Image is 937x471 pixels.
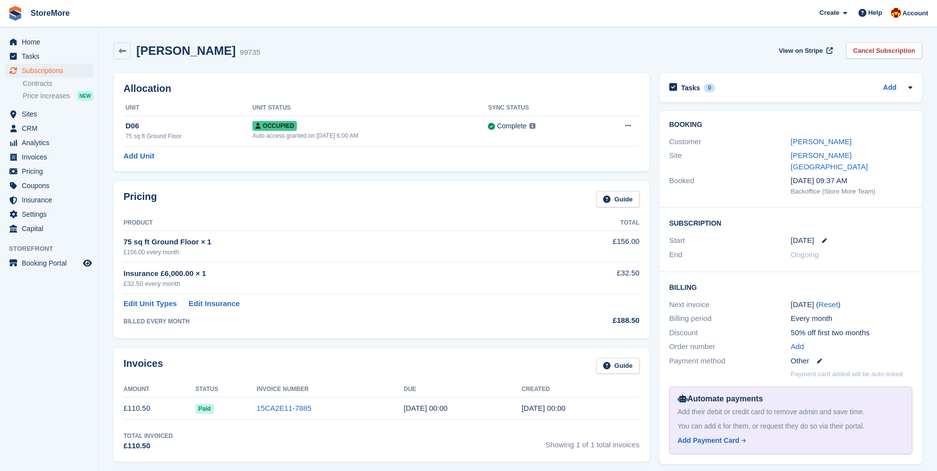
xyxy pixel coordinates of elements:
td: £32.50 [543,262,640,294]
a: menu [5,35,93,49]
a: menu [5,107,93,121]
div: [DATE] ( ) [791,299,912,311]
h2: [PERSON_NAME] [136,44,236,57]
div: 0 [704,83,715,92]
div: Customer [669,136,791,148]
th: Amount [123,382,196,397]
span: Account [902,8,928,18]
span: Price increases [23,91,70,101]
a: 15CA2E11-7885 [257,404,312,412]
a: View on Stripe [775,42,835,59]
div: 99735 [240,47,260,58]
a: menu [5,64,93,78]
span: Showing 1 of 1 total invoices [546,432,640,452]
div: Billing period [669,313,791,324]
a: Add [883,82,896,94]
th: Unit [123,100,252,116]
span: Tasks [22,49,81,63]
a: Contracts [23,79,93,88]
div: Discount [669,327,791,339]
td: £110.50 [123,397,196,420]
span: Coupons [22,179,81,193]
th: Due [404,382,522,397]
div: [DATE] 09:37 AM [791,175,912,187]
div: Site [669,150,791,172]
div: Start [669,235,791,246]
th: Sync Status [488,100,593,116]
div: Payment method [669,355,791,367]
time: 2025-08-28 23:00:05 UTC [522,404,566,412]
img: Store More Team [891,8,901,18]
p: Payment card added will be auto-linked [791,369,903,379]
a: menu [5,193,93,207]
a: Edit Insurance [189,298,240,310]
img: stora-icon-8386f47178a22dfd0bd8f6a31ec36ba5ce8667c1dd55bd0f319d3a0aa187defe.svg [8,6,23,21]
div: Booked [669,175,791,196]
a: StoreMore [27,5,74,21]
span: Subscriptions [22,64,81,78]
a: Preview store [81,257,93,269]
a: menu [5,49,93,63]
a: menu [5,150,93,164]
span: Ongoing [791,250,819,259]
span: Capital [22,222,81,235]
a: menu [5,121,93,135]
div: Total Invoiced [123,432,173,440]
span: Occupied [252,121,297,131]
div: Add their debit or credit card to remove admin and save time. [678,407,904,417]
th: Invoice Number [257,382,404,397]
div: Backoffice (Store More Team) [791,187,912,196]
div: Next invoice [669,299,791,311]
h2: Booking [669,121,912,129]
div: End [669,249,791,261]
span: Paid [196,404,214,414]
span: Pricing [22,164,81,178]
span: Analytics [22,136,81,150]
span: Create [819,8,839,18]
h2: Allocation [123,83,640,94]
a: menu [5,179,93,193]
a: Edit Unit Types [123,298,177,310]
h2: Tasks [681,83,700,92]
span: View on Stripe [779,46,823,56]
div: Automate payments [678,393,904,405]
time: 2025-08-28 23:00:00 UTC [791,235,814,246]
a: Price increases NEW [23,90,93,101]
a: [PERSON_NAME][GEOGRAPHIC_DATA] [791,151,868,171]
span: Sites [22,107,81,121]
a: Cancel Subscription [846,42,922,59]
td: £156.00 [543,231,640,262]
div: £110.50 [123,440,173,452]
span: Invoices [22,150,81,164]
div: £188.50 [543,315,640,326]
div: £156.00 every month [123,248,543,257]
time: 2025-08-29 23:00:00 UTC [404,404,448,412]
div: Complete [497,121,527,131]
h2: Billing [669,282,912,292]
span: Help [868,8,882,18]
a: [PERSON_NAME] [791,137,852,146]
th: Total [543,215,640,231]
div: £32.50 every month [123,279,543,289]
a: menu [5,256,93,270]
span: Home [22,35,81,49]
div: Every month [791,313,912,324]
div: NEW [77,91,93,101]
div: Order number [669,341,791,353]
span: Booking Portal [22,256,81,270]
a: Guide [596,191,640,207]
div: 50% off first two months [791,327,912,339]
span: Storefront [9,244,98,254]
th: Created [522,382,640,397]
div: Insurance £6,000.00 × 1 [123,268,543,279]
h2: Subscription [669,218,912,228]
a: menu [5,164,93,178]
div: BILLED EVERY MONTH [123,317,543,326]
div: 75 sq ft Ground Floor [125,132,252,141]
div: You can add it for them, or request they do so via their portal. [678,421,904,432]
h2: Pricing [123,191,157,207]
a: Guide [596,358,640,374]
a: Add Unit [123,151,154,162]
th: Product [123,215,543,231]
div: Auto access granted on [DATE] 6:00 AM [252,131,488,140]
